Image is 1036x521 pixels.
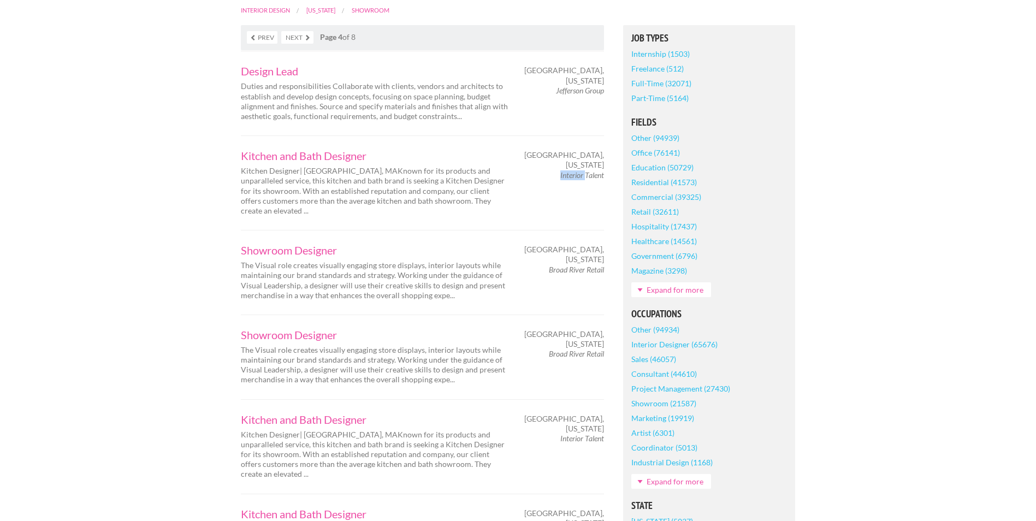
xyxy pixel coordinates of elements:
[247,31,277,44] a: Prev
[631,145,680,160] a: Office (76141)
[549,349,604,358] em: Broad River Retail
[241,7,290,14] a: Interior Design
[631,117,787,127] h5: Fields
[241,166,508,216] p: Kitchen Designer| [GEOGRAPHIC_DATA], MAKnown for its products and unparalleled service, this kitc...
[524,150,604,170] span: [GEOGRAPHIC_DATA], [US_STATE]
[560,170,604,180] em: Interior Talent
[631,411,694,425] a: Marketing (19919)
[241,508,508,519] a: Kitchen and Bath Designer
[631,366,697,381] a: Consultant (44610)
[241,66,508,76] a: Design Lead
[631,425,674,440] a: Artist (6301)
[631,46,690,61] a: Internship (1503)
[631,76,691,91] a: Full-Time (32071)
[524,245,604,264] span: [GEOGRAPHIC_DATA], [US_STATE]
[631,352,676,366] a: Sales (46057)
[631,33,787,43] h5: Job Types
[556,86,604,95] em: Jefferson Group
[631,501,787,511] h5: State
[241,414,508,425] a: Kitchen and Bath Designer
[241,329,508,340] a: Showroom Designer
[631,455,713,470] a: Industrial Design (1168)
[631,248,697,263] a: Government (6796)
[524,414,604,434] span: [GEOGRAPHIC_DATA], [US_STATE]
[241,150,508,161] a: Kitchen and Bath Designer
[631,440,697,455] a: Coordinator (5013)
[631,234,697,248] a: Healthcare (14561)
[241,25,604,50] nav: of 8
[631,282,711,297] a: Expand for more
[241,260,508,300] p: The Visual role creates visually engaging store displays, interior layouts while maintaining our ...
[631,396,696,411] a: Showroom (21587)
[352,7,389,14] a: Showroom
[524,329,604,349] span: [GEOGRAPHIC_DATA], [US_STATE]
[631,61,684,76] a: Freelance (512)
[631,160,694,175] a: Education (50729)
[631,219,697,234] a: Hospitality (17437)
[631,309,787,319] h5: Occupations
[631,474,711,489] a: Expand for more
[241,430,508,479] p: Kitchen Designer| [GEOGRAPHIC_DATA], MAKnown for its products and unparalleled service, this kitc...
[631,337,718,352] a: Interior Designer (65676)
[631,131,679,145] a: Other (94939)
[631,322,679,337] a: Other (94934)
[281,31,313,44] a: Next
[631,175,697,190] a: Residential (41573)
[631,204,679,219] a: Retail (32611)
[631,91,689,105] a: Part-Time (5164)
[241,81,508,121] p: Duties and responsibilities Collaborate with clients, vendors and architects to establish and dev...
[241,245,508,256] a: Showroom Designer
[631,263,687,278] a: Magazine (3298)
[560,434,604,443] em: Interior Talent
[631,381,730,396] a: Project Management (27430)
[524,66,604,85] span: [GEOGRAPHIC_DATA], [US_STATE]
[306,7,335,14] a: [US_STATE]
[631,190,701,204] a: Commercial (39325)
[241,345,508,385] p: The Visual role creates visually engaging store displays, interior layouts while maintaining our ...
[320,32,342,42] strong: Page 4
[549,265,604,274] em: Broad River Retail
